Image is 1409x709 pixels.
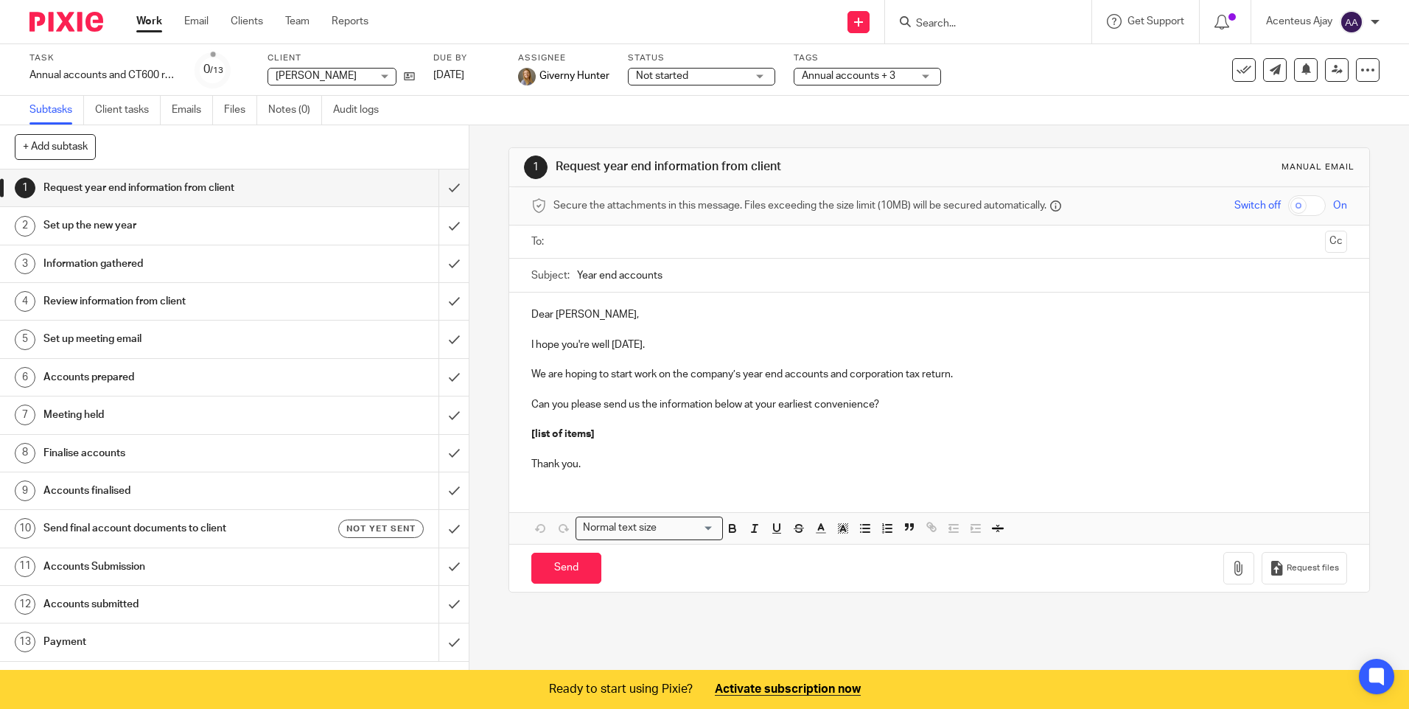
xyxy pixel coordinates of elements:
a: Notes (0) [268,96,322,125]
h1: Review information from client [43,290,297,312]
div: 2 [15,216,35,237]
p: Can you please send us the information below at your earliest convenience? [531,397,1346,412]
h1: Finalise accounts [43,442,297,464]
h1: Request year end information from client [43,177,297,199]
img: svg%3E [1340,10,1363,34]
h1: Accounts finalised [43,480,297,502]
a: Audit logs [333,96,390,125]
div: 13 [15,632,35,652]
div: 9 [15,481,35,501]
label: To: [531,234,548,249]
div: Search for option [576,517,723,539]
span: [PERSON_NAME] [276,71,357,81]
a: Files [224,96,257,125]
img: GH%20LinkedIn%20Photo.jpg [518,68,536,85]
a: Team [285,14,310,29]
div: 10 [15,518,35,539]
a: Email [184,14,209,29]
span: Request files [1287,562,1339,574]
div: 8 [15,443,35,464]
button: + Add subtask [15,134,96,159]
h1: Request year end information from client [556,159,971,175]
h1: Accounts prepared [43,366,297,388]
span: [DATE] [433,70,464,80]
div: 5 [15,329,35,350]
h1: Meeting held [43,404,297,426]
small: /13 [210,66,223,74]
h1: Payment [43,631,297,653]
div: 3 [15,254,35,274]
a: Subtasks [29,96,84,125]
span: Giverny Hunter [539,69,609,83]
div: 6 [15,367,35,388]
h1: Information gathered [43,253,297,275]
h1: Set up the new year [43,214,297,237]
label: Due by [433,52,500,64]
h1: Accounts submitted [43,593,297,615]
label: Task [29,52,177,64]
p: Dear [PERSON_NAME], [531,307,1346,322]
img: Pixie [29,12,103,32]
label: Assignee [518,52,609,64]
label: Status [628,52,775,64]
span: Get Support [1127,16,1184,27]
label: Subject: [531,268,570,283]
span: Switch off [1234,198,1281,213]
div: 12 [15,594,35,615]
a: Emails [172,96,213,125]
input: Send [531,553,601,584]
span: Secure the attachments in this message. Files exceeding the size limit (10MB) will be secured aut... [553,198,1046,213]
div: 1 [524,156,548,179]
p: I hope you're well [DATE]. [531,338,1346,352]
a: Clients [231,14,263,29]
div: 7 [15,405,35,425]
button: Cc [1325,231,1347,253]
strong: [list of items] [531,429,595,439]
a: Work [136,14,162,29]
p: Acenteus Ajay [1266,14,1332,29]
span: Normal text size [579,520,660,536]
input: Search for option [661,520,714,536]
div: Annual accounts and CT600 return [29,68,177,83]
a: Client tasks [95,96,161,125]
label: Tags [794,52,941,64]
div: 1 [15,178,35,198]
h1: Send final account documents to client [43,517,297,539]
span: Not yet sent [346,523,416,535]
div: 4 [15,291,35,312]
h1: Accounts Submission [43,556,297,578]
h1: Set up meeting email [43,328,297,350]
input: Search [915,18,1047,31]
p: Thank you. [531,457,1346,472]
div: 11 [15,556,35,577]
a: Reports [332,14,368,29]
p: We are hoping to start work on the company’s year end accounts and corporation tax return. [531,367,1346,382]
label: Client [268,52,415,64]
span: Not started [636,71,688,81]
div: Manual email [1282,161,1354,173]
button: Request files [1262,552,1347,585]
span: Annual accounts + 3 [802,71,895,81]
div: 0 [203,61,223,78]
span: On [1333,198,1347,213]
